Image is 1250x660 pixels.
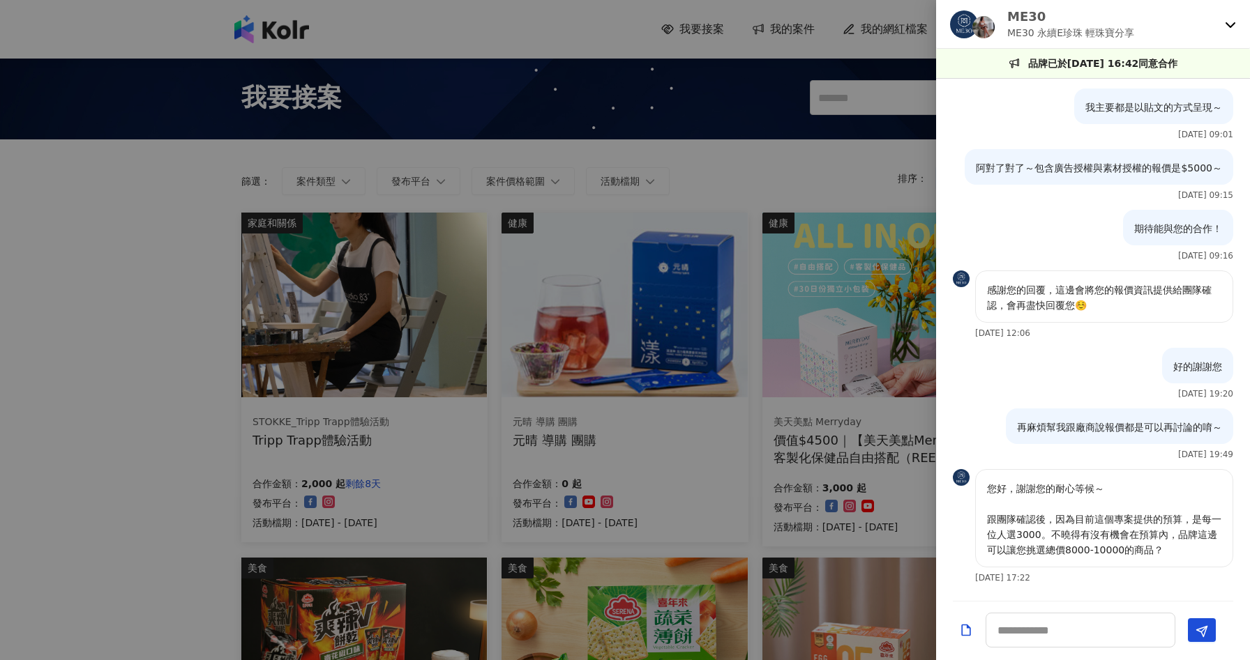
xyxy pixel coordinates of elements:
p: 好的謝謝您 [1173,359,1222,374]
p: [DATE] 09:15 [1178,190,1233,200]
p: [DATE] 17:22 [975,573,1030,583]
button: Send [1188,618,1216,642]
p: 期待能與您的合作！ [1134,221,1222,236]
p: [DATE] 19:49 [1178,450,1233,459]
p: 我主要都是以貼文的方式呈現～ [1085,100,1222,115]
p: [DATE] 09:16 [1178,251,1233,261]
p: 阿對了對了～包含廣告授權與素材授權的報價是$5000～ [976,160,1222,176]
p: 再麻煩幫我跟廠商說報價都是可以再討論的唷～ [1017,420,1222,435]
img: KOL Avatar [972,16,995,38]
p: [DATE] 12:06 [975,328,1030,338]
p: ME30 [1007,8,1135,25]
button: Add a file [959,618,973,643]
p: [DATE] 19:20 [1178,389,1233,399]
p: ME30 永續E珍珠 輕珠寶分享 [1007,25,1135,40]
p: 您好，謝謝您的耐心等候～ 跟團隊確認後，因為目前這個專案提供的預算，是每一位人選3000。不曉得有沒有機會在預算內，品牌這邊可以讓您挑選總價8000-10000的商品？ [987,481,1221,558]
p: 品牌已於[DATE] 16:42同意合作 [1028,56,1178,71]
img: KOL Avatar [953,469,970,486]
img: KOL Avatar [953,270,970,287]
p: [DATE] 09:01 [1178,130,1233,139]
img: KOL Avatar [950,10,978,38]
p: 感謝您的回覆，這邊會將您的報價資訊提供給團隊確認，會再盡快回覆您☺️ [987,282,1221,313]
